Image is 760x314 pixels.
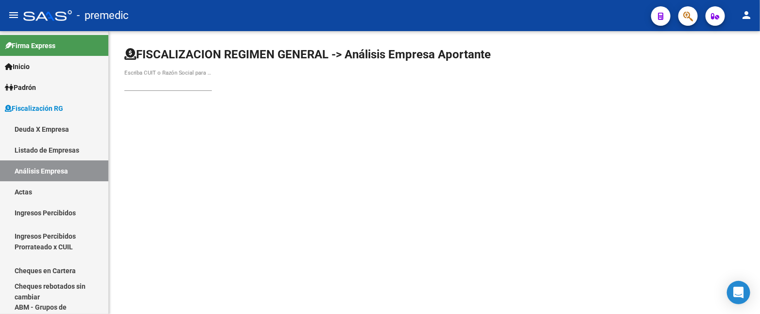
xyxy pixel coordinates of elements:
[5,40,55,51] span: Firma Express
[727,281,750,304] div: Open Intercom Messenger
[5,103,63,114] span: Fiscalización RG
[741,9,752,21] mat-icon: person
[5,61,30,72] span: Inicio
[8,9,19,21] mat-icon: menu
[124,47,491,62] h1: FISCALIZACION REGIMEN GENERAL -> Análisis Empresa Aportante
[77,5,129,26] span: - premedic
[5,82,36,93] span: Padrón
